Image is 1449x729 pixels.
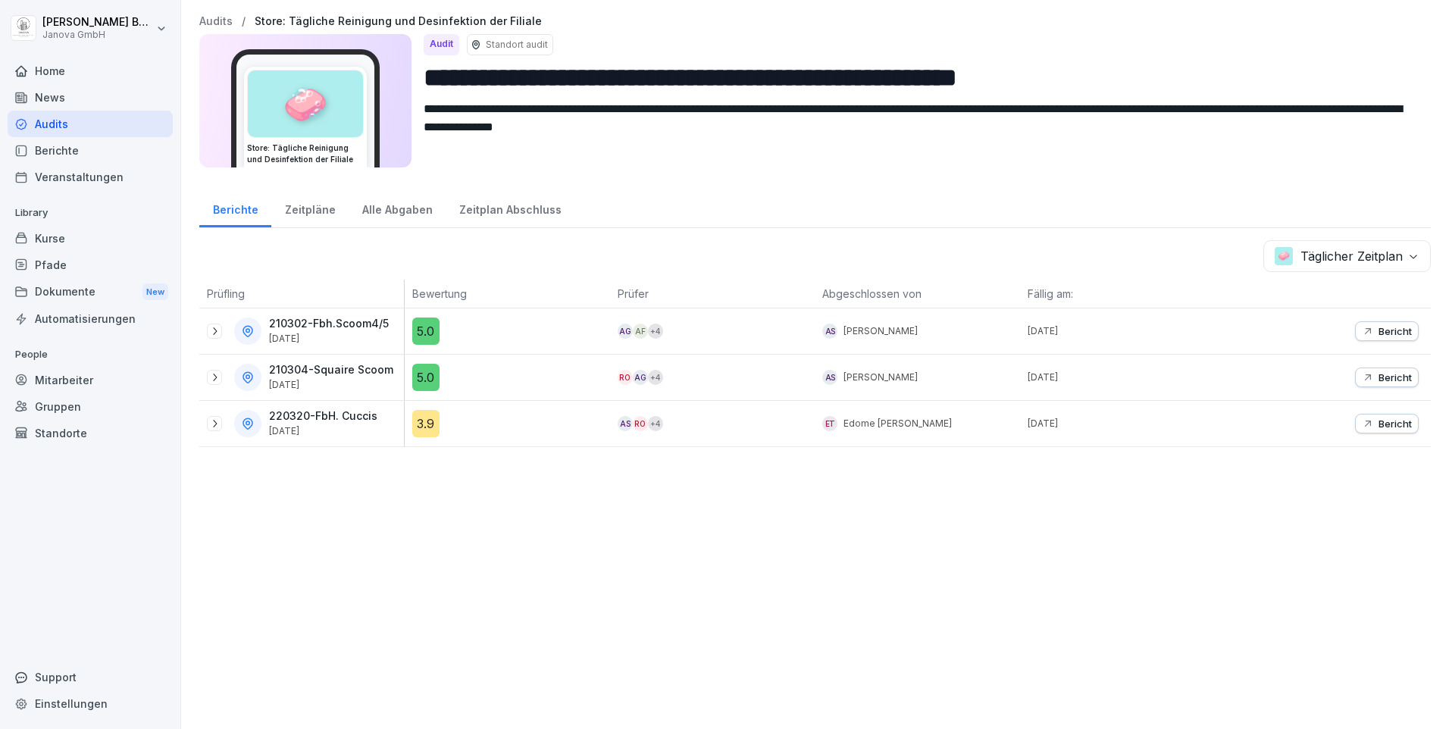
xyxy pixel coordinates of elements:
a: Berichte [8,137,173,164]
div: 🧼 [248,70,363,137]
div: Audit [424,34,459,55]
h3: Store: Tägliche Reinigung und Desinfektion der Filiale [247,142,364,165]
a: Zeitpläne [271,189,349,227]
div: + 4 [648,416,663,431]
div: AG [633,370,648,385]
div: Ro [618,370,633,385]
a: Kurse [8,225,173,252]
p: [DATE] [269,426,377,436]
a: Einstellungen [8,690,173,717]
a: Berichte [199,189,271,227]
a: Pfade [8,252,173,278]
p: Prüfling [207,286,396,302]
p: Bericht [1379,371,1412,383]
div: Ro [633,416,648,431]
div: + 4 [648,370,663,385]
p: Abgeschlossen von [822,286,1012,302]
div: AF [633,324,648,339]
div: AS [822,324,837,339]
p: Library [8,201,173,225]
button: Bericht [1355,368,1419,387]
button: Bericht [1355,414,1419,433]
p: Standort audit [486,38,548,52]
a: News [8,84,173,111]
div: New [142,283,168,301]
p: [DATE] [1028,417,1225,430]
a: Standorte [8,420,173,446]
a: Mitarbeiter [8,367,173,393]
p: 210302-Fbh.Scoom4/5 [269,318,389,330]
th: Prüfer [610,280,815,308]
a: DokumenteNew [8,278,173,306]
p: Bericht [1379,418,1412,430]
p: [DATE] [1028,324,1225,338]
p: [DATE] [269,380,393,390]
a: Zeitplan Abschluss [446,189,574,227]
p: Janova GmbH [42,30,153,40]
a: Gruppen [8,393,173,420]
p: [DATE] [269,333,389,344]
p: [DATE] [1028,371,1225,384]
p: People [8,343,173,367]
div: 5.0 [412,318,440,345]
a: Home [8,58,173,84]
p: [PERSON_NAME] [843,324,918,338]
p: [PERSON_NAME] Baradei [42,16,153,29]
p: Bericht [1379,325,1412,337]
p: / [242,15,246,28]
p: Bewertung [412,286,602,302]
a: Store: Tägliche Reinigung und Desinfektion der Filiale [255,15,542,28]
div: AG [618,324,633,339]
div: 3.9 [412,410,440,437]
a: Veranstaltungen [8,164,173,190]
a: Audits [8,111,173,137]
div: 5.0 [412,364,440,391]
th: Fällig am: [1020,280,1225,308]
a: Alle Abgaben [349,189,446,227]
p: 220320-FbH. Cuccis [269,410,377,423]
div: AS [822,370,837,385]
p: Edome [PERSON_NAME] [843,417,952,430]
button: Bericht [1355,321,1419,341]
div: AS [618,416,633,431]
a: Audits [199,15,233,28]
div: Support [8,664,173,690]
div: + 4 [648,324,663,339]
div: Dokumente [8,278,173,306]
a: Automatisierungen [8,305,173,332]
p: [PERSON_NAME] [843,371,918,384]
p: 210304-Squaire Scoom [269,364,393,377]
div: ET [822,416,837,431]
